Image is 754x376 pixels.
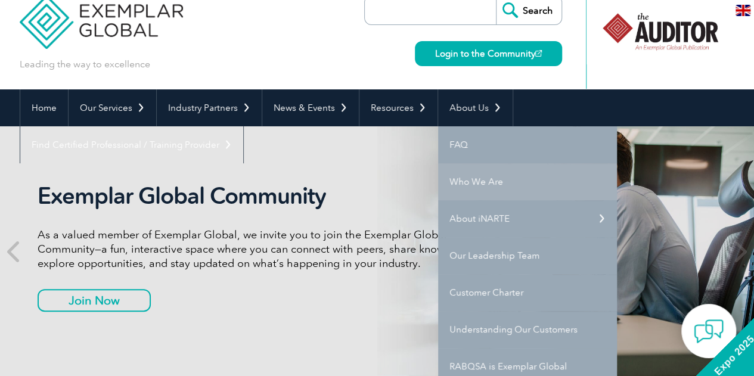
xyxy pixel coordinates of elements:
a: News & Events [262,89,359,126]
a: Our Services [69,89,156,126]
a: Join Now [38,289,151,312]
a: About Us [438,89,513,126]
img: contact-chat.png [694,316,724,346]
a: Customer Charter [438,274,617,311]
a: About iNARTE [438,200,617,237]
a: Who We Are [438,163,617,200]
img: open_square.png [535,50,542,57]
a: Login to the Community [415,41,562,66]
p: As a valued member of Exemplar Global, we invite you to join the Exemplar Global Community—a fun,... [38,228,485,271]
a: Industry Partners [157,89,262,126]
h2: Exemplar Global Community [38,182,485,210]
a: FAQ [438,126,617,163]
a: Our Leadership Team [438,237,617,274]
p: Leading the way to excellence [20,58,150,71]
a: Understanding Our Customers [438,311,617,348]
img: en [736,5,750,16]
a: Home [20,89,68,126]
a: Find Certified Professional / Training Provider [20,126,243,163]
a: Resources [359,89,437,126]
